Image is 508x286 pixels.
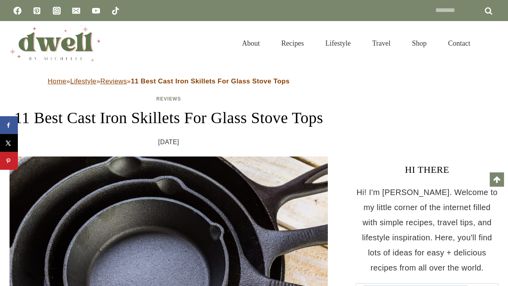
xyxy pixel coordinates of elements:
[485,37,498,50] button: View Search Form
[490,172,504,187] a: Scroll to top
[10,3,25,19] a: Facebook
[10,25,101,62] img: DWELL by michelle
[49,3,65,19] a: Instagram
[68,3,84,19] a: Email
[231,29,481,57] nav: Primary Navigation
[108,3,123,19] a: TikTok
[437,29,481,57] a: Contact
[48,77,66,85] a: Home
[29,3,45,19] a: Pinterest
[271,29,315,57] a: Recipes
[362,29,401,57] a: Travel
[401,29,437,57] a: Shop
[231,29,271,57] a: About
[156,96,181,102] a: Reviews
[356,162,498,177] h3: HI THERE
[48,77,290,85] span: » » »
[88,3,104,19] a: YouTube
[158,136,179,148] time: [DATE]
[356,185,498,275] p: Hi! I'm [PERSON_NAME]. Welcome to my little corner of the internet filled with simple recipes, tr...
[100,77,127,85] a: Reviews
[70,77,96,85] a: Lifestyle
[10,106,328,130] h1: 11 Best Cast Iron Skillets For Glass Stove Tops
[315,29,362,57] a: Lifestyle
[131,77,290,85] strong: 11 Best Cast Iron Skillets For Glass Stove Tops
